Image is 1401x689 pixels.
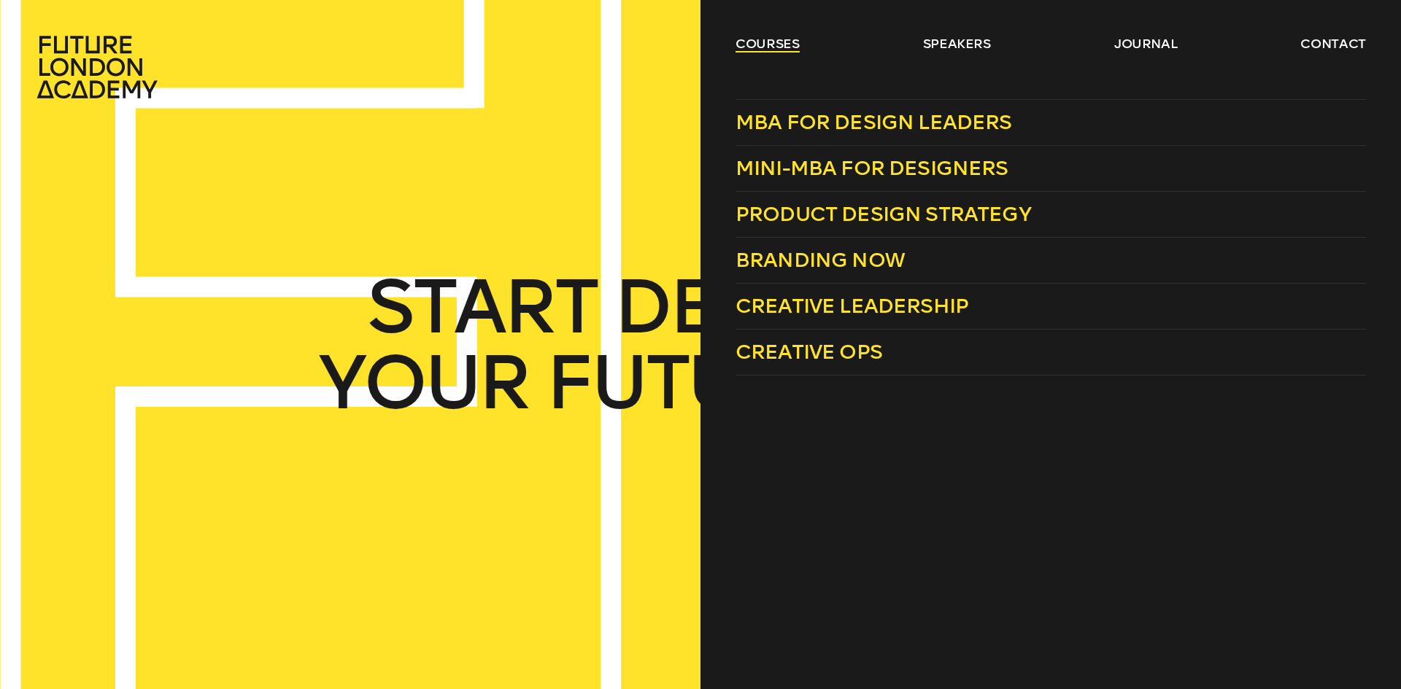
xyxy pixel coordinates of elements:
[736,99,1366,146] a: MBA for Design Leaders
[736,110,1012,134] span: MBA for Design Leaders
[736,248,905,272] span: Branding Now
[736,340,882,364] span: Creative Ops
[1114,35,1178,52] a: journal
[1300,35,1366,52] a: contact
[736,192,1366,238] a: Product Design Strategy
[736,202,1031,226] span: Product Design Strategy
[736,330,1366,375] a: Creative Ops
[736,35,800,52] a: courses
[736,156,1008,180] span: Mini-MBA for Designers
[736,238,1366,284] a: Branding Now
[923,35,991,52] a: speakers
[736,284,1366,330] a: Creative Leadership
[736,146,1366,192] a: Mini-MBA for Designers
[736,294,968,318] span: Creative Leadership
